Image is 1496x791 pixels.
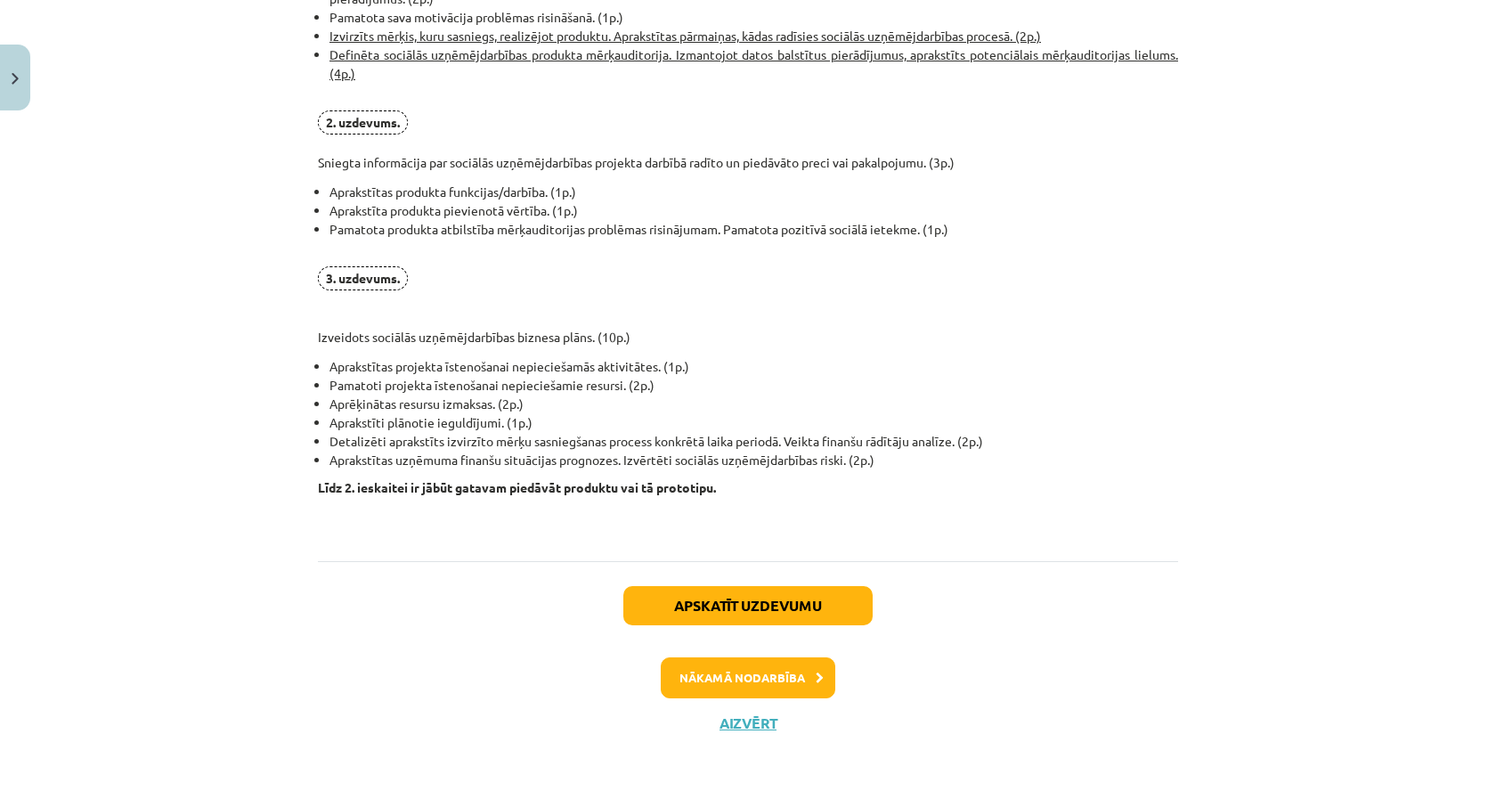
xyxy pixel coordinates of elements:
[318,479,716,495] strong: Līdz 2. ieskaitei ir jābūt gatavam piedāvāt produktu vai tā prototipu.
[326,270,400,286] strong: 3. uzdevums.
[12,73,19,85] img: icon-close-lesson-0947bae3869378f0d4975bcd49f059093ad1ed9edebbc8119c70593378902aed.svg
[329,183,1178,201] li: Aprakstītas produkta funkcijas/darbība. (1p.)
[661,657,835,698] button: Nākamā nodarbība
[329,413,1178,432] li: Aprakstīti plānotie ieguldījumi. (1p.)
[329,432,1178,451] li: Detalizēti aprakstīts izvirzīto mērķu sasniegšanas process konkrētā laika periodā. Veikta finanšu...
[329,201,1178,220] li: Aprakstīta produkta pievienotā vērtība. (1p.)
[329,28,1041,44] u: Izvirzīts mērķis, kuru sasniegs, realizējot produktu. Aprakstītas pārmaiņas, kādas radīsies sociā...
[329,451,1178,469] li: Aprakstītas uzņēmuma finanšu situācijas prognozes. Izvērtēti sociālās uzņēmējdarbības riski. (2p.)
[329,376,1178,395] li: Pamatoti projekta īstenošanai nepieciešamie resursi. (2p.)
[329,46,1178,81] u: Definēta sociālās uzņēmējdarbības produkta mērķauditorija. Izmantojot datos balstītus pierādījumu...
[329,8,1178,27] li: Pamatota sava motivācija problēmas risināšanā. (1p.)
[329,220,1178,257] li: Pamatota produkta atbilstība mērķauditorijas problēmas risinājumam. Pamatota pozitīvā sociālā iet...
[318,110,1178,172] p: Sniegta informācija par sociālās uzņēmējdarbības projekta darbībā radīto un piedāvāto preci vai p...
[318,266,1178,347] p: Izveidots sociālās uzņēmējdarbības biznesa plāns. (10p.)
[714,714,782,732] button: Aizvērt
[326,114,400,130] strong: 2. uzdevums.
[329,395,1178,413] li: Aprēķinātas resursu izmaksas. (2p.)
[329,357,1178,376] li: Aprakstītas projekta īstenošanai nepieciešamās aktivitātes. (1p.)
[623,586,873,625] button: Apskatīt uzdevumu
